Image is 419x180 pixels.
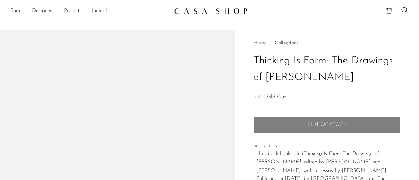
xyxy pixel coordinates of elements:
a: Journal [92,7,107,15]
a: Collections [275,41,299,46]
a: Projects [64,7,81,15]
ul: NEW HEADER MENU [10,6,169,17]
a: Designers [32,7,54,15]
a: Shop [10,7,22,15]
span: Home [253,41,267,46]
span: $300 [253,94,265,100]
button: Add to cart [253,117,401,134]
span: Out of stock [308,122,347,128]
nav: Desktop navigation [10,6,169,17]
nav: Breadcrumbs [253,41,401,46]
em: Thinking Is Form: The Drawings of [PERSON_NAME] [256,151,379,165]
span: Sold Out [265,94,286,100]
h1: Thinking Is Form: The Drawings of [PERSON_NAME] [253,53,401,86]
span: DESCRIPTION [253,144,401,150]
